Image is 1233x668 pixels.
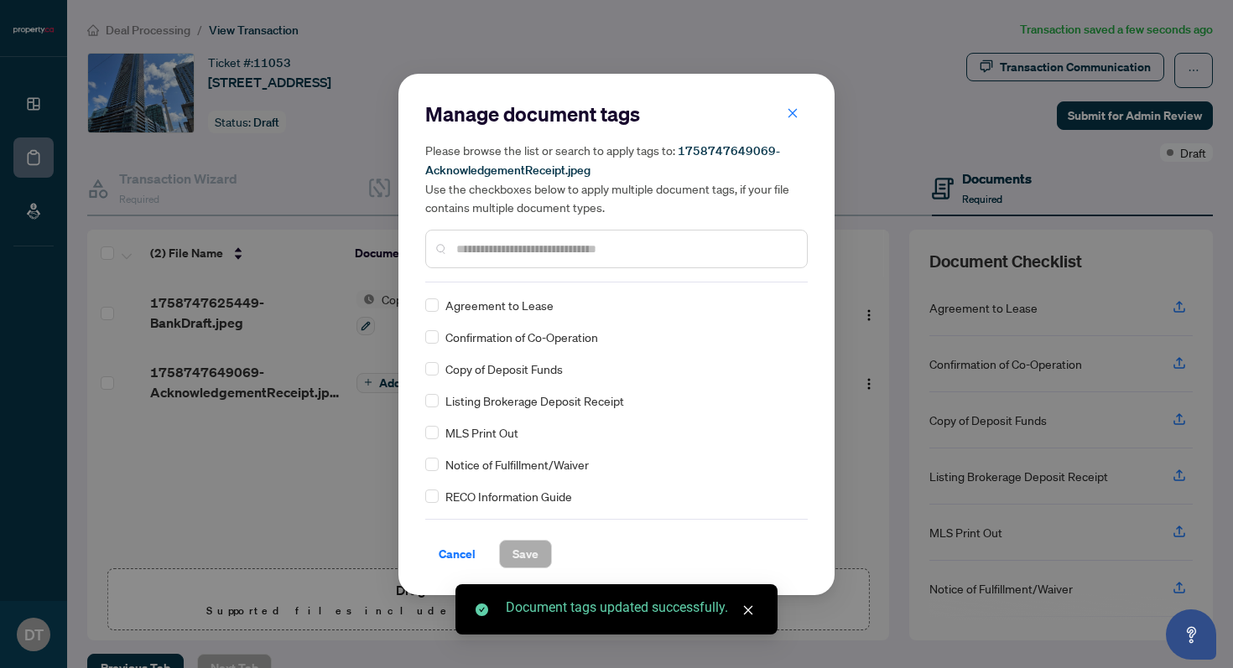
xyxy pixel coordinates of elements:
[425,101,808,127] h2: Manage document tags
[499,540,552,568] button: Save
[439,541,476,567] span: Cancel
[445,423,518,442] span: MLS Print Out
[445,328,598,346] span: Confirmation of Co-Operation
[742,604,754,616] span: close
[425,141,808,216] h5: Please browse the list or search to apply tags to: Use the checkboxes below to apply multiple doc...
[445,360,563,378] span: Copy of Deposit Funds
[476,603,488,616] span: check-circle
[445,487,572,505] span: RECO Information Guide
[1166,609,1216,660] button: Open asap
[787,106,799,118] span: close
[739,601,757,619] a: Close
[445,296,554,314] span: Agreement to Lease
[425,540,489,568] button: Cancel
[445,455,589,474] span: Notice of Fulfillment/Waiver
[425,143,780,178] span: 1758747649069-AcknowledgementReceipt.jpeg
[445,391,624,410] span: Listing Brokerage Deposit Receipt
[506,598,757,618] div: Document tags updated successfully.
